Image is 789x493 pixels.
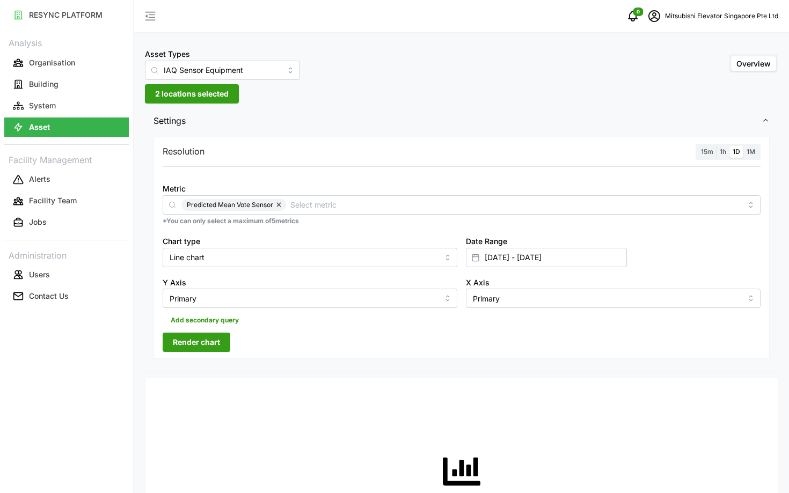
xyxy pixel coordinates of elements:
[4,52,129,73] a: Organisation
[187,199,273,211] span: Predicted Mean Vote Sensor
[145,108,778,134] button: Settings
[622,5,644,27] button: notifications
[4,170,129,189] button: Alerts
[290,198,742,210] input: Select metric
[4,285,129,307] a: Contact Us
[29,217,47,227] p: Jobs
[4,5,129,25] button: RESYNC PLATFORM
[4,192,129,211] button: Facility Team
[29,269,50,280] p: Users
[29,79,59,90] p: Building
[720,148,726,156] span: 1h
[163,183,186,195] label: Metric
[4,95,129,116] a: System
[171,313,239,328] span: Add secondary query
[163,248,457,267] input: Select chart type
[644,5,665,27] button: schedule
[466,277,490,289] label: X Axis
[4,75,129,94] button: Building
[747,148,755,156] span: 1M
[29,195,77,206] p: Facility Team
[163,236,200,247] label: Chart type
[29,174,50,185] p: Alerts
[4,96,129,115] button: System
[701,148,713,156] span: 15m
[163,145,204,158] p: Resolution
[29,291,69,301] p: Contact Us
[4,265,129,284] button: Users
[4,73,129,95] a: Building
[29,57,75,68] p: Organisation
[4,34,129,50] p: Analysis
[154,108,762,134] span: Settings
[665,11,778,21] p: Mitsubishi Elevator Singapore Pte Ltd
[466,289,761,308] input: Select X axis
[155,85,229,103] span: 2 locations selected
[145,84,239,104] button: 2 locations selected
[4,169,129,190] a: Alerts
[4,4,129,26] a: RESYNC PLATFORM
[173,333,220,351] span: Render chart
[4,117,129,137] button: Asset
[736,59,771,68] span: Overview
[4,264,129,285] a: Users
[145,134,778,372] div: Settings
[29,122,50,133] p: Asset
[29,100,56,111] p: System
[4,286,129,306] button: Contact Us
[4,212,129,233] a: Jobs
[637,8,640,16] span: 0
[163,333,230,352] button: Render chart
[4,116,129,138] a: Asset
[29,10,103,20] p: RESYNC PLATFORM
[4,53,129,72] button: Organisation
[733,148,740,156] span: 1D
[4,151,129,167] p: Facility Management
[145,48,190,60] label: Asset Types
[163,289,457,308] input: Select Y axis
[466,236,507,247] label: Date Range
[4,190,129,212] a: Facility Team
[163,312,247,328] button: Add secondary query
[466,248,627,267] input: Select date range
[4,213,129,232] button: Jobs
[4,247,129,262] p: Administration
[163,217,761,226] p: *You can only select a maximum of 5 metrics
[163,277,186,289] label: Y Axis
